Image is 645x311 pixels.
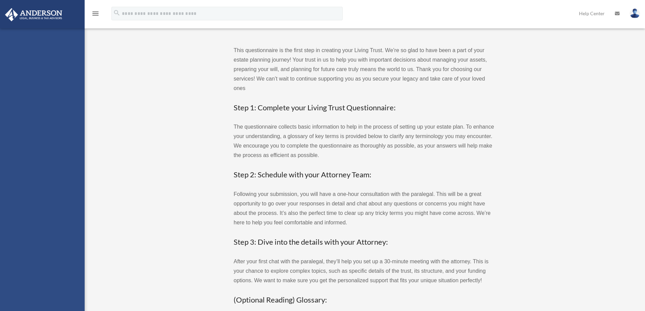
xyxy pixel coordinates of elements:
p: After your first chat with the paralegal, they’ll help you set up a 30-minute meeting with the at... [234,257,494,285]
p: This questionnaire is the first step in creating your Living Trust. We’re so glad to have been a ... [234,46,494,93]
i: menu [91,9,100,18]
p: Following your submission, you will have a one-hour consultation with the paralegal. This will be... [234,190,494,227]
h3: (Optional Reading) Glossary: [234,295,494,305]
h3: Step 3: Dive into the details with your Attorney: [234,237,494,247]
img: Anderson Advisors Platinum Portal [3,8,64,21]
h3: Step 2: Schedule with your Attorney Team: [234,170,494,180]
img: User Pic [630,8,640,18]
p: The questionnaire collects basic information to help in the process of setting up your estate pla... [234,122,494,160]
a: menu [91,12,100,18]
h3: Step 1: Complete your Living Trust Questionnaire: [234,103,494,113]
i: search [113,9,121,17]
